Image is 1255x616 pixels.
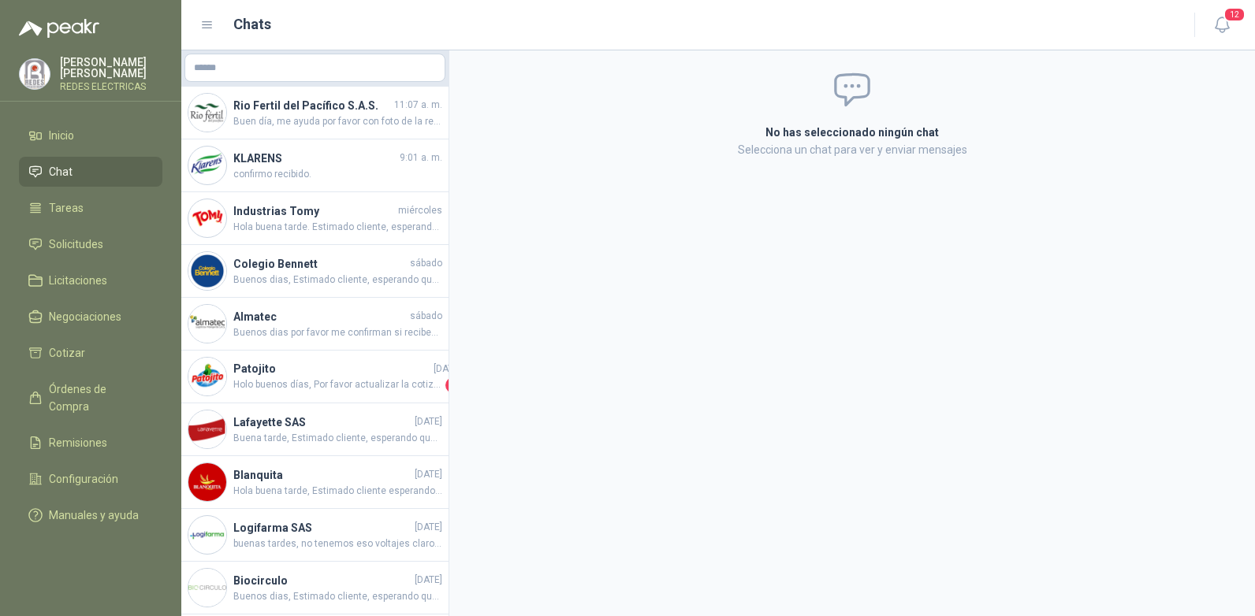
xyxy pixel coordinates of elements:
[181,351,449,403] a: Company LogoPatojito[DATE]Holo buenos días, Por favor actualizar la cotización1
[60,82,162,91] p: REDES ELECTRICAS
[19,19,99,38] img: Logo peakr
[233,97,391,114] h4: Rio Fertil del Pacífico S.A.S.
[181,562,449,614] a: Company LogoBiocirculo[DATE]Buenos dias, Estimado cliente, esperando que se encuentre bien, le in...
[1223,7,1246,22] span: 12
[19,374,162,421] a: Órdenes de Compra
[19,157,162,187] a: Chat
[233,273,442,288] span: Buenos dias, Estimado cliente, esperando que se encuentre bien, informo que los cables dúplex los...
[49,236,103,253] span: Solicitudes
[188,358,226,395] img: Company Logo
[19,193,162,223] a: Tareas
[188,147,226,184] img: Company Logo
[577,124,1127,141] h2: No has seleccionado ningún chat
[188,463,226,501] img: Company Logo
[181,456,449,509] a: Company LogoBlanquita[DATE]Hola buena tarde, Estimado cliente esperando que se encuentre bien, re...
[233,414,412,431] h4: Lafayette SAS
[233,572,412,589] h4: Biocirculo
[410,309,442,324] span: sábado
[233,167,442,182] span: confirmo recibido.
[233,431,442,446] span: Buena tarde, Estimado cliente, esperando que se encuentre bien, informo que las cajas ya fueron e...
[181,87,449,139] a: Company LogoRio Fertil del Pacífico S.A.S.11:07 a. m.Buen día, me ayuda por favor con foto de la ...
[233,484,442,499] span: Hola buena tarde, Estimado cliente esperando que se encuentre bien, revisando la solicitud me ind...
[188,516,226,554] img: Company Logo
[188,410,226,448] img: Company Logo
[19,302,162,332] a: Negociaciones
[20,59,50,89] img: Company Logo
[394,98,442,113] span: 11:07 a. m.
[49,380,147,415] span: Órdenes de Compra
[398,203,442,218] span: miércoles
[49,308,121,325] span: Negociaciones
[415,520,442,535] span: [DATE]
[1208,11,1236,39] button: 12
[181,192,449,245] a: Company LogoIndustrias TomymiércolesHola buena tarde. Estimado cliente, esperando que se encuentr...
[233,114,442,129] span: Buen día, me ayuda por favor con foto de la referencia
[233,255,407,273] h4: Colegio Bennett
[577,141,1127,158] p: Selecciona un chat para ver y enviar mensajes
[19,265,162,295] a: Licitaciones
[410,256,442,271] span: sábado
[233,13,271,35] h1: Chats
[233,519,412,536] h4: Logifarma SAS
[233,220,442,235] span: Hola buena tarde. Estimado cliente, esperando que se encuentre bien, la medida de la entrada del ...
[19,428,162,458] a: Remisiones
[49,127,74,144] span: Inicio
[188,199,226,237] img: Company Logo
[19,338,162,368] a: Cotizar
[415,573,442,588] span: [DATE]
[49,344,85,362] span: Cotizar
[188,569,226,607] img: Company Logo
[233,202,395,220] h4: Industrias Tomy
[181,245,449,298] a: Company LogoColegio BennettsábadoBuenos dias, Estimado cliente, esperando que se encuentre bien, ...
[19,121,162,150] a: Inicio
[19,500,162,530] a: Manuales y ayuda
[233,377,442,393] span: Holo buenos días, Por favor actualizar la cotización
[49,470,118,488] span: Configuración
[49,199,84,217] span: Tareas
[233,466,412,484] h4: Blanquita
[233,536,442,551] span: buenas tardes, no tenemos eso voltajes claros aun, aceite
[181,298,449,351] a: Company LogoAlmatecsábadoBuenos dias por favor me confirman si reciben material el día de hoy ten...
[19,229,162,259] a: Solicitudes
[188,252,226,290] img: Company Logo
[188,94,226,132] img: Company Logo
[434,362,461,377] span: [DATE]
[233,589,442,604] span: Buenos dias, Estimado cliente, esperando que se encuentre bien, le informo que la referencia GC61...
[233,308,407,325] h4: Almatec
[181,403,449,456] a: Company LogoLafayette SAS[DATE]Buena tarde, Estimado cliente, esperando que se encuentre bien, in...
[49,272,107,289] span: Licitaciones
[19,464,162,494] a: Configuración
[415,414,442,429] span: [DATE]
[188,305,226,343] img: Company Logo
[233,360,430,377] h4: Patojito
[181,509,449,562] a: Company LogoLogifarma SAS[DATE]buenas tardes, no tenemos eso voltajes claros aun, aceite
[415,467,442,482] span: [DATE]
[49,163,73,180] span: Chat
[181,139,449,192] a: Company LogoKLARENS9:01 a. m.confirmo recibido.
[233,325,442,340] span: Buenos dias por favor me confirman si reciben material el día de hoy tengo al mensajero listo per...
[49,434,107,451] span: Remisiones
[445,377,461,393] span: 1
[233,150,397,167] h4: KLARENS
[400,150,442,165] span: 9:01 a. m.
[60,57,162,79] p: [PERSON_NAME] [PERSON_NAME]
[49,507,139,524] span: Manuales y ayuda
